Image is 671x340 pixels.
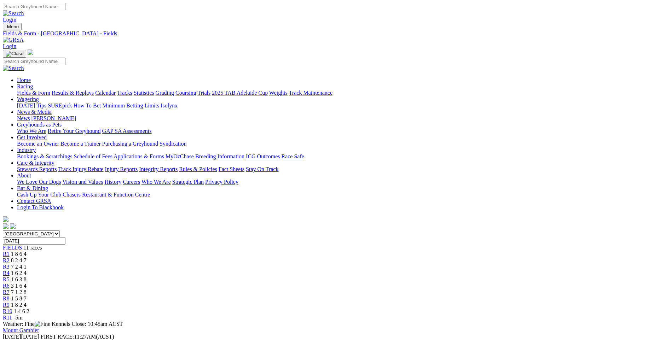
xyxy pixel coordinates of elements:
a: Fields & Form [17,90,50,96]
a: Care & Integrity [17,160,54,166]
a: Track Maintenance [289,90,332,96]
a: How To Bet [74,102,101,109]
a: Applications & Forms [114,153,164,159]
a: Cash Up Your Club [17,192,61,198]
span: R3 [3,264,10,270]
a: Race Safe [281,153,304,159]
a: Strategic Plan [172,179,204,185]
a: Bookings & Scratchings [17,153,72,159]
a: Fact Sheets [219,166,244,172]
span: [DATE] [3,334,39,340]
a: Privacy Policy [205,179,238,185]
a: Greyhounds as Pets [17,122,62,128]
a: Coursing [175,90,196,96]
img: facebook.svg [3,223,8,229]
a: Weights [269,90,288,96]
button: Toggle navigation [3,50,26,58]
span: 1 5 8 7 [11,295,27,301]
div: Industry [17,153,668,160]
a: GAP SA Assessments [102,128,152,134]
img: Fine [35,321,50,327]
a: R7 [3,289,10,295]
a: MyOzChase [166,153,194,159]
a: Home [17,77,31,83]
a: About [17,172,31,178]
a: Isolynx [161,102,178,109]
a: R9 [3,302,10,308]
span: Menu [7,24,19,29]
span: FIRST RACE: [41,334,74,340]
a: Get Involved [17,134,47,140]
a: Racing [17,83,33,89]
span: 7 2 4 1 [11,264,27,270]
a: Trials [197,90,210,96]
span: -5m [13,315,23,321]
a: History [104,179,121,185]
a: R2 [3,257,10,263]
a: Login To Blackbook [17,204,64,210]
span: 1 8 6 4 [11,251,27,257]
a: Statistics [134,90,154,96]
a: [PERSON_NAME] [31,115,76,121]
span: 3 1 6 4 [11,283,27,289]
a: Track Injury Rebate [58,166,103,172]
img: logo-grsa-white.png [28,49,33,55]
a: ICG Outcomes [246,153,280,159]
div: Care & Integrity [17,166,668,172]
span: 11 races [23,245,42,251]
span: 1 4 6 2 [14,308,29,314]
a: Login [3,43,16,49]
a: Calendar [95,90,116,96]
a: Bar & Dining [17,185,48,191]
a: Who We Are [17,128,46,134]
a: Rules & Policies [179,166,217,172]
a: SUREpick [48,102,72,109]
a: News & Media [17,109,52,115]
div: Racing [17,90,668,96]
a: R6 [3,283,10,289]
div: About [17,179,668,185]
a: Careers [123,179,140,185]
a: R4 [3,270,10,276]
span: 8 2 4 7 [11,257,27,263]
img: GRSA [3,37,24,43]
a: Results & Replays [52,90,94,96]
img: Search [3,65,24,71]
a: 2025 TAB Adelaide Cup [212,90,268,96]
a: Stewards Reports [17,166,57,172]
img: twitter.svg [10,223,16,229]
a: Become a Trainer [60,141,101,147]
a: Wagering [17,96,39,102]
a: R5 [3,276,10,282]
a: R1 [3,251,10,257]
a: [DATE] Tips [17,102,46,109]
a: R11 [3,315,12,321]
span: Weather: Fine [3,321,52,327]
a: Grading [156,90,174,96]
a: R10 [3,308,12,314]
div: Greyhounds as Pets [17,128,668,134]
a: News [17,115,30,121]
div: Wagering [17,102,668,109]
div: News & Media [17,115,668,122]
a: Breeding Information [195,153,244,159]
a: We Love Our Dogs [17,179,61,185]
a: FIELDS [3,245,22,251]
span: R8 [3,295,10,301]
input: Search [3,3,65,10]
span: 1 8 2 4 [11,302,27,308]
span: 1 6 2 4 [11,270,27,276]
a: Become an Owner [17,141,59,147]
a: Stay On Track [246,166,278,172]
a: Fields & Form - [GEOGRAPHIC_DATA] - Fields [3,30,668,37]
a: Syndication [160,141,186,147]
